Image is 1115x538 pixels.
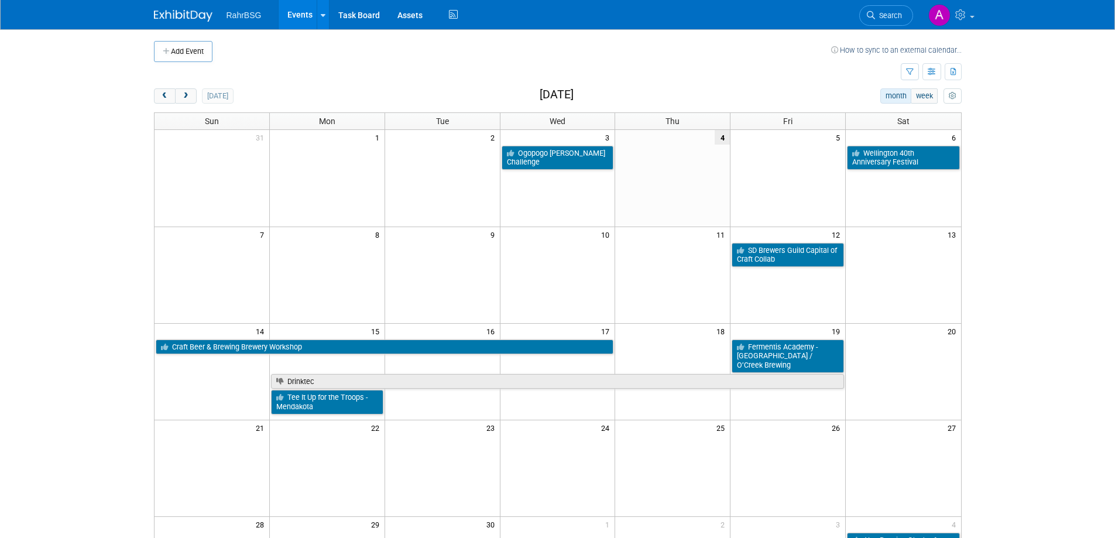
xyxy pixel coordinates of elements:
span: Thu [665,116,680,126]
span: 30 [485,517,500,532]
span: 10 [600,227,615,242]
span: 20 [946,324,961,338]
button: week [911,88,938,104]
span: 5 [835,130,845,145]
span: 1 [604,517,615,532]
a: SD Brewers Guild Capital of Craft Collab [732,243,844,267]
img: ExhibitDay [154,10,212,22]
button: myCustomButton [944,88,961,104]
img: Anna-Lisa Brewer [928,4,951,26]
span: 9 [489,227,500,242]
span: 16 [485,324,500,338]
span: 11 [715,227,730,242]
button: prev [154,88,176,104]
span: RahrBSG [227,11,262,20]
a: How to sync to an external calendar... [831,46,962,54]
span: 21 [255,420,269,435]
span: 29 [370,517,385,532]
span: 8 [374,227,385,242]
a: Fermentis Academy - [GEOGRAPHIC_DATA] / O’Creek Brewing [732,340,844,373]
span: 12 [831,227,845,242]
i: Personalize Calendar [949,92,956,100]
span: 22 [370,420,385,435]
span: 18 [715,324,730,338]
span: 3 [604,130,615,145]
span: Wed [550,116,565,126]
span: 17 [600,324,615,338]
button: next [175,88,197,104]
span: 19 [831,324,845,338]
span: 7 [259,227,269,242]
span: 15 [370,324,385,338]
span: 3 [835,517,845,532]
span: 1 [374,130,385,145]
span: 4 [951,517,961,532]
a: Wellington 40th Anniversary Festival [847,146,959,170]
a: Craft Beer & Brewing Brewery Workshop [156,340,614,355]
span: Fri [783,116,792,126]
span: 4 [715,130,730,145]
span: Sun [205,116,219,126]
button: [DATE] [202,88,233,104]
span: 2 [489,130,500,145]
span: Sat [897,116,910,126]
a: Ogopogo [PERSON_NAME] Challenge [502,146,614,170]
span: 24 [600,420,615,435]
span: 14 [255,324,269,338]
span: 27 [946,420,961,435]
span: Mon [319,116,335,126]
span: 31 [255,130,269,145]
span: 6 [951,130,961,145]
a: Tee It Up for the Troops - Mendakota [271,390,383,414]
span: 25 [715,420,730,435]
span: 26 [831,420,845,435]
button: month [880,88,911,104]
a: Search [859,5,913,26]
a: Drinktec [271,374,844,389]
span: Search [875,11,902,20]
span: 28 [255,517,269,532]
span: 23 [485,420,500,435]
h2: [DATE] [540,88,574,101]
span: Tue [436,116,449,126]
button: Add Event [154,41,212,62]
span: 13 [946,227,961,242]
span: 2 [719,517,730,532]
